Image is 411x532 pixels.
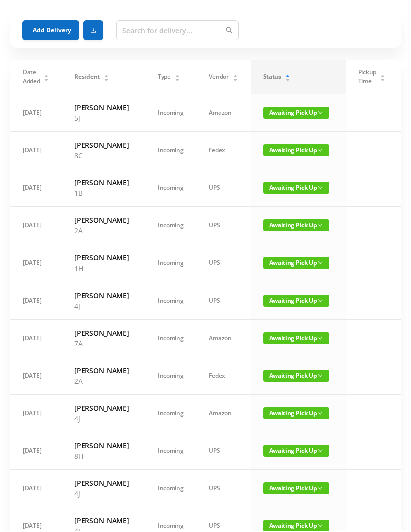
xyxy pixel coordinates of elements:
[10,320,62,358] td: [DATE]
[196,395,250,433] td: Amazon
[318,223,323,228] i: icon: down
[145,283,196,320] td: Incoming
[74,339,133,349] p: 7A
[263,257,329,270] span: Awaiting Pick Up
[196,95,250,132] td: Amazon
[74,253,133,263] h6: [PERSON_NAME]
[145,433,196,470] td: Incoming
[263,483,329,495] span: Awaiting Pick Up
[74,263,133,274] p: 1H
[263,445,329,457] span: Awaiting Pick Up
[74,516,133,526] h6: [PERSON_NAME]
[10,207,62,245] td: [DATE]
[285,74,291,80] div: Sort
[196,245,250,283] td: UPS
[145,395,196,433] td: Incoming
[232,78,238,81] i: icon: caret-down
[318,374,323,379] i: icon: down
[318,336,323,341] i: icon: down
[10,170,62,207] td: [DATE]
[145,245,196,283] td: Incoming
[358,68,376,86] span: Pickup Time
[263,182,329,194] span: Awaiting Pick Up
[10,283,62,320] td: [DATE]
[318,411,323,416] i: icon: down
[380,74,385,77] i: icon: caret-up
[10,470,62,508] td: [DATE]
[74,489,133,499] p: 4J
[74,103,133,113] h6: [PERSON_NAME]
[10,358,62,395] td: [DATE]
[10,95,62,132] td: [DATE]
[10,132,62,170] td: [DATE]
[232,74,238,80] div: Sort
[263,408,329,420] span: Awaiting Pick Up
[145,207,196,245] td: Incoming
[232,74,238,77] i: icon: caret-up
[196,470,250,508] td: UPS
[196,132,250,170] td: Fedex
[74,328,133,339] h6: [PERSON_NAME]
[263,295,329,307] span: Awaiting Pick Up
[318,299,323,304] i: icon: down
[318,449,323,454] i: icon: down
[103,78,109,81] i: icon: caret-down
[74,151,133,161] p: 8C
[10,395,62,433] td: [DATE]
[74,215,133,226] h6: [PERSON_NAME]
[145,132,196,170] td: Incoming
[74,188,133,199] p: 1B
[263,73,281,82] span: Status
[318,111,323,116] i: icon: down
[174,78,180,81] i: icon: caret-down
[74,478,133,489] h6: [PERSON_NAME]
[74,451,133,462] p: 8H
[285,74,290,77] i: icon: caret-up
[74,301,133,312] p: 4J
[174,74,180,77] i: icon: caret-up
[380,74,386,80] div: Sort
[263,370,329,382] span: Awaiting Pick Up
[145,95,196,132] td: Incoming
[158,73,171,82] span: Type
[196,283,250,320] td: UPS
[318,261,323,266] i: icon: down
[74,414,133,424] p: 4J
[196,170,250,207] td: UPS
[196,433,250,470] td: UPS
[196,320,250,358] td: Amazon
[74,403,133,414] h6: [PERSON_NAME]
[263,107,329,119] span: Awaiting Pick Up
[22,21,79,41] button: Add Delivery
[116,21,239,41] input: Search for delivery...
[318,148,323,153] i: icon: down
[74,441,133,451] h6: [PERSON_NAME]
[145,470,196,508] td: Incoming
[10,433,62,470] td: [DATE]
[145,358,196,395] td: Incoming
[74,178,133,188] h6: [PERSON_NAME]
[318,524,323,529] i: icon: down
[196,358,250,395] td: Fedex
[103,74,109,80] div: Sort
[263,145,329,157] span: Awaiting Pick Up
[226,27,233,34] i: icon: search
[44,74,49,77] i: icon: caret-up
[145,320,196,358] td: Incoming
[74,376,133,387] p: 2A
[145,170,196,207] td: Incoming
[74,366,133,376] h6: [PERSON_NAME]
[23,68,40,86] span: Date Added
[74,226,133,236] p: 2A
[174,74,180,80] div: Sort
[380,78,385,81] i: icon: caret-down
[196,207,250,245] td: UPS
[263,333,329,345] span: Awaiting Pick Up
[74,113,133,124] p: 5J
[318,486,323,491] i: icon: down
[74,73,100,82] span: Resident
[209,73,228,82] span: Vendor
[43,74,49,80] div: Sort
[318,186,323,191] i: icon: down
[74,140,133,151] h6: [PERSON_NAME]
